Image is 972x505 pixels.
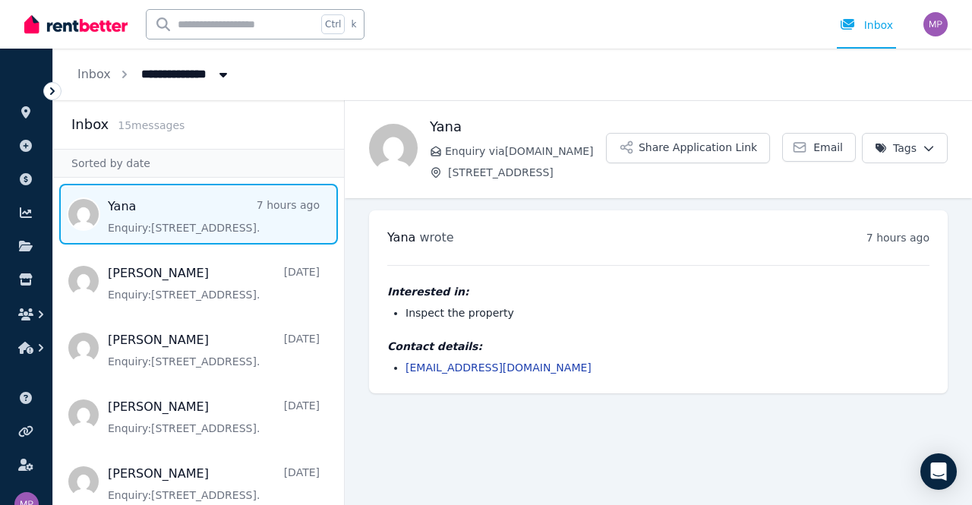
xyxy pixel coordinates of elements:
a: [PERSON_NAME][DATE]Enquiry:[STREET_ADDRESS]. [108,465,320,503]
span: Email [813,140,843,155]
div: Inbox [840,17,893,33]
img: RentBetter [24,13,128,36]
span: Ctrl [321,14,345,34]
li: Inspect the property [406,305,929,320]
a: [PERSON_NAME][DATE]Enquiry:[STREET_ADDRESS]. [108,331,320,369]
a: Inbox [77,67,111,81]
time: 7 hours ago [866,232,929,244]
h1: Yana [430,116,606,137]
nav: Breadcrumb [53,49,255,100]
a: Email [782,133,856,162]
span: Yana [387,230,415,245]
div: Sorted by date [53,149,344,178]
div: Open Intercom Messenger [920,453,957,490]
h4: Contact details: [387,339,929,354]
a: Yana7 hours agoEnquiry:[STREET_ADDRESS]. [108,197,320,235]
a: [PERSON_NAME][DATE]Enquiry:[STREET_ADDRESS]. [108,264,320,302]
a: [EMAIL_ADDRESS][DOMAIN_NAME] [406,361,592,374]
h4: Interested in: [387,284,929,299]
span: Enquiry via [DOMAIN_NAME] [445,144,606,159]
h2: Inbox [71,114,109,135]
span: Tags [875,140,917,156]
img: Yana [369,124,418,172]
span: k [351,18,356,30]
span: 15 message s [118,119,185,131]
span: [STREET_ADDRESS] [448,165,606,180]
button: Tags [862,133,948,163]
button: Share Application Link [606,133,770,163]
span: wrote [419,230,453,245]
img: Michelle Peric [923,12,948,36]
a: [PERSON_NAME][DATE]Enquiry:[STREET_ADDRESS]. [108,398,320,436]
